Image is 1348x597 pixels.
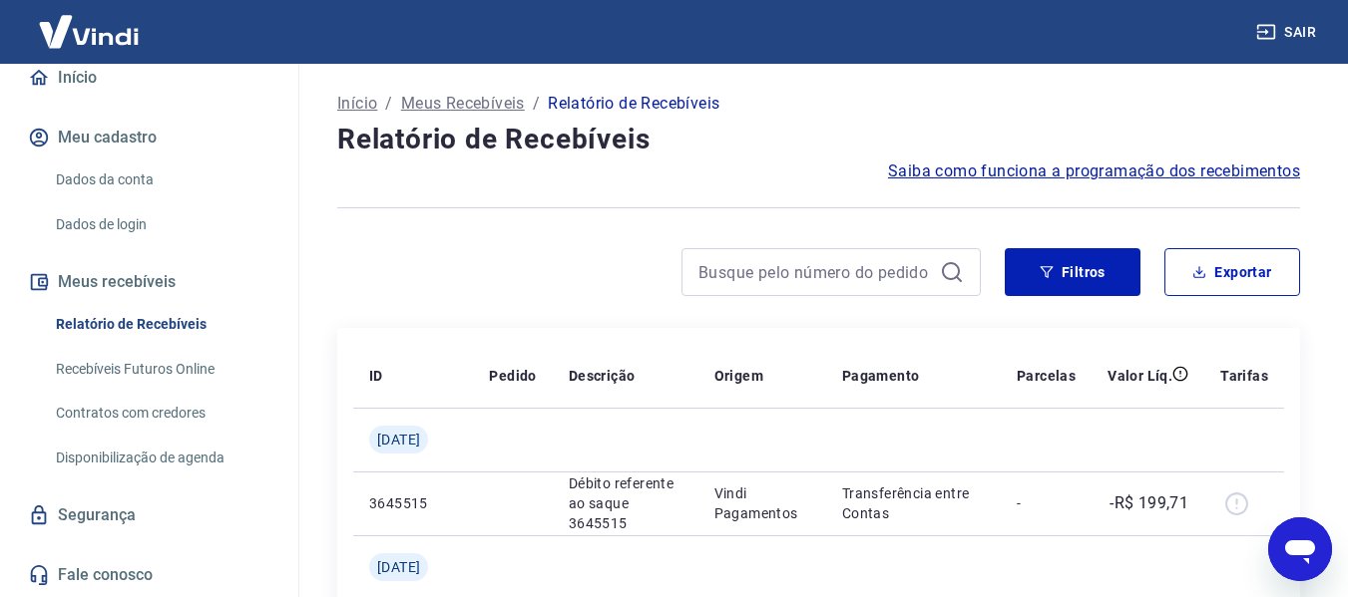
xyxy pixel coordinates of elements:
[1164,248,1300,296] button: Exportar
[48,159,274,200] a: Dados da conta
[24,493,274,537] a: Segurança
[1017,366,1076,386] p: Parcelas
[842,483,985,523] p: Transferência entre Contas
[24,56,274,100] a: Início
[24,1,154,62] img: Vindi
[24,116,274,159] button: Meu cadastro
[569,366,636,386] p: Descrição
[48,204,274,245] a: Dados de login
[569,473,682,533] p: Débito referente ao saque 3645515
[24,553,274,597] a: Fale conosco
[337,92,377,116] a: Início
[48,438,274,478] a: Disponibilização de agenda
[337,120,1300,159] h4: Relatório de Recebíveis
[489,366,536,386] p: Pedido
[24,260,274,304] button: Meus recebíveis
[1005,248,1140,296] button: Filtros
[385,92,392,116] p: /
[888,159,1300,183] a: Saiba como funciona a programação dos recebimentos
[714,366,763,386] p: Origem
[714,483,810,523] p: Vindi Pagamentos
[1220,366,1268,386] p: Tarifas
[1110,491,1188,515] p: -R$ 199,71
[698,257,932,287] input: Busque pelo número do pedido
[377,557,420,577] span: [DATE]
[377,430,420,449] span: [DATE]
[533,92,540,116] p: /
[1268,517,1332,581] iframe: Botão para abrir a janela de mensagens
[48,349,274,390] a: Recebíveis Futuros Online
[548,92,719,116] p: Relatório de Recebíveis
[369,366,383,386] p: ID
[369,493,457,513] p: 3645515
[1252,14,1324,51] button: Sair
[1017,493,1076,513] p: -
[1108,366,1172,386] p: Valor Líq.
[842,366,920,386] p: Pagamento
[48,393,274,434] a: Contratos com credores
[401,92,525,116] a: Meus Recebíveis
[48,304,274,345] a: Relatório de Recebíveis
